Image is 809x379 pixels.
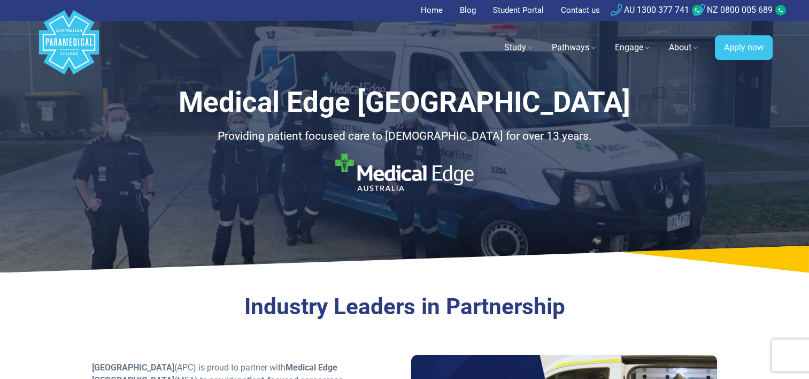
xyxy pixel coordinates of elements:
[92,362,174,373] strong: [GEOGRAPHIC_DATA]
[715,35,773,60] a: Apply now
[662,33,706,63] a: About
[92,86,718,119] h1: Medical Edge [GEOGRAPHIC_DATA]
[545,33,604,63] a: Pathways
[694,5,773,15] a: NZ 0800 005 689
[498,33,541,63] a: Study
[92,293,718,321] h3: Industry Leaders in Partnership
[335,154,474,191] img: MEA logo - Transparent (v2)
[37,21,101,75] a: Australian Paramedical College
[92,128,718,145] p: Providing patient focused care to [DEMOGRAPHIC_DATA] for over 13 years.
[611,5,689,15] a: AU 1300 377 741
[608,33,658,63] a: Engage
